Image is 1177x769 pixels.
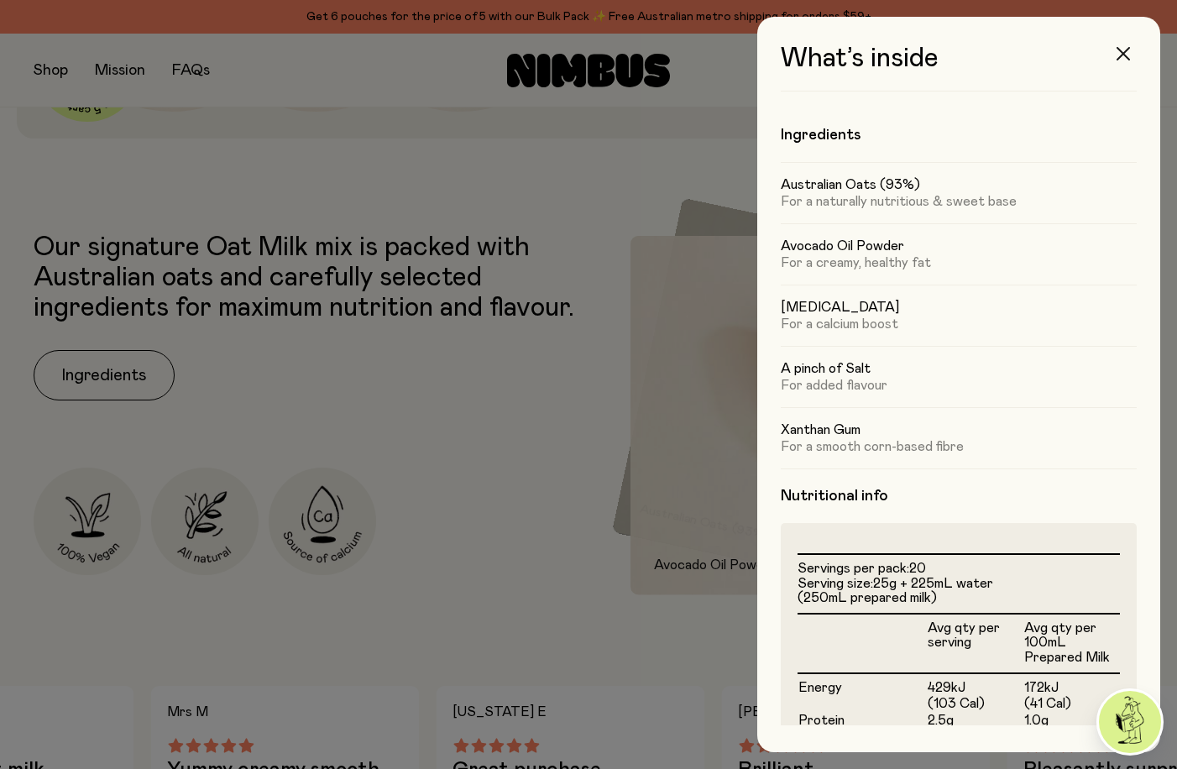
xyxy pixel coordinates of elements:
[781,377,1137,394] p: For added flavour
[781,421,1137,438] h5: Xanthan Gum
[781,193,1137,210] p: For a naturally nutritious & sweet base
[781,486,1137,506] h4: Nutritional info
[798,577,993,605] span: 25g + 225mL water (250mL prepared milk)
[781,238,1137,254] h5: Avocado Oil Powder
[927,696,1023,713] td: (103 Cal)
[909,562,926,575] span: 20
[781,176,1137,193] h5: Australian Oats (93%)
[781,438,1137,455] p: For a smooth corn-based fibre
[781,254,1137,271] p: For a creamy, healthy fat
[1023,696,1120,713] td: (41 Cal)
[798,577,1120,606] li: Serving size:
[798,562,1120,577] li: Servings per pack:
[1023,614,1120,673] th: Avg qty per 100mL Prepared Milk
[781,316,1137,332] p: For a calcium boost
[1023,713,1120,730] td: 1.0g
[798,714,845,727] span: Protein
[927,713,1023,730] td: 2.5g
[1099,691,1161,753] img: agent
[1023,673,1120,697] td: 172kJ
[927,614,1023,673] th: Avg qty per serving
[781,44,1137,92] h3: What’s inside
[927,673,1023,697] td: 429kJ
[781,360,1137,377] h5: A pinch of Salt
[798,681,842,694] span: Energy
[781,125,1137,145] h4: Ingredients
[781,299,1137,316] h5: [MEDICAL_DATA]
